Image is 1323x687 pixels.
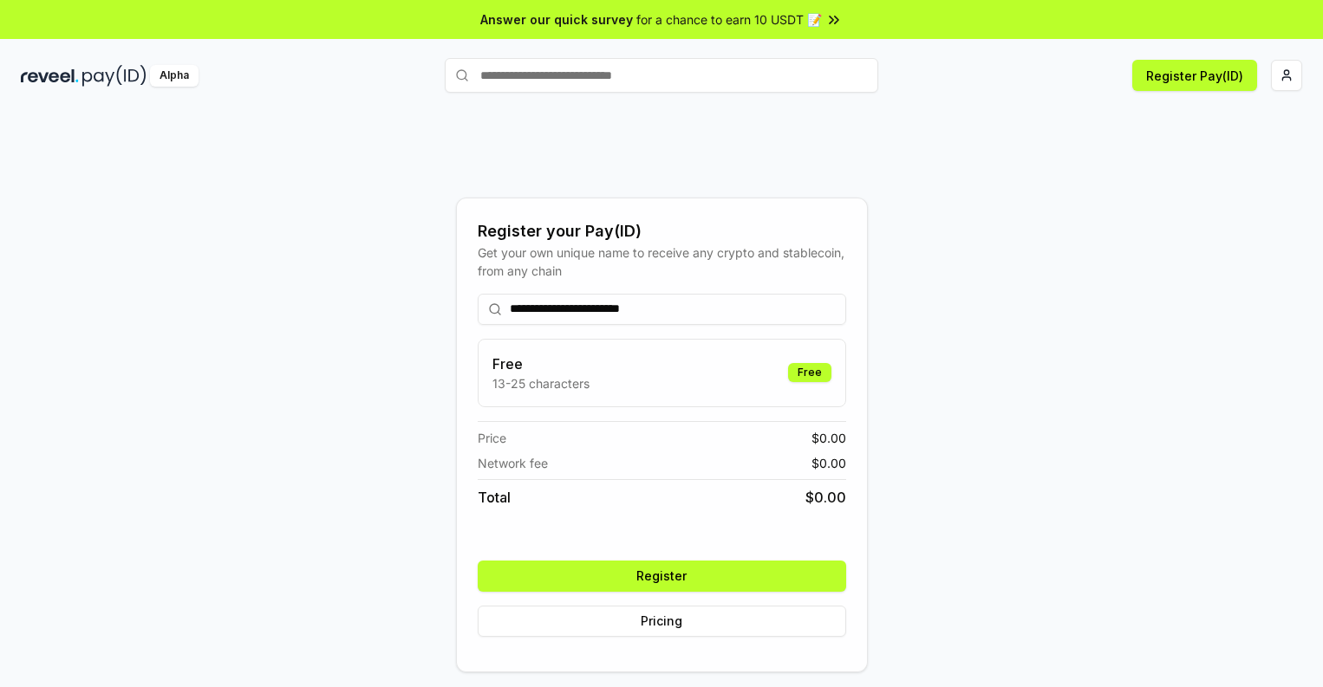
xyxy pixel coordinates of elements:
[805,487,846,508] span: $ 0.00
[478,487,511,508] span: Total
[150,65,199,87] div: Alpha
[478,219,846,243] div: Register your Pay(ID)
[478,243,846,280] div: Get your own unique name to receive any crypto and stablecoin, from any chain
[21,65,79,87] img: reveel_dark
[82,65,147,87] img: pay_id
[478,606,846,637] button: Pricing
[478,561,846,592] button: Register
[492,353,590,374] h3: Free
[636,10,822,29] span: for a chance to earn 10 USDT 📝
[1132,60,1257,91] button: Register Pay(ID)
[478,429,506,447] span: Price
[492,374,590,392] p: 13-25 characters
[478,454,548,472] span: Network fee
[480,10,633,29] span: Answer our quick survey
[788,363,831,382] div: Free
[811,454,846,472] span: $ 0.00
[811,429,846,447] span: $ 0.00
